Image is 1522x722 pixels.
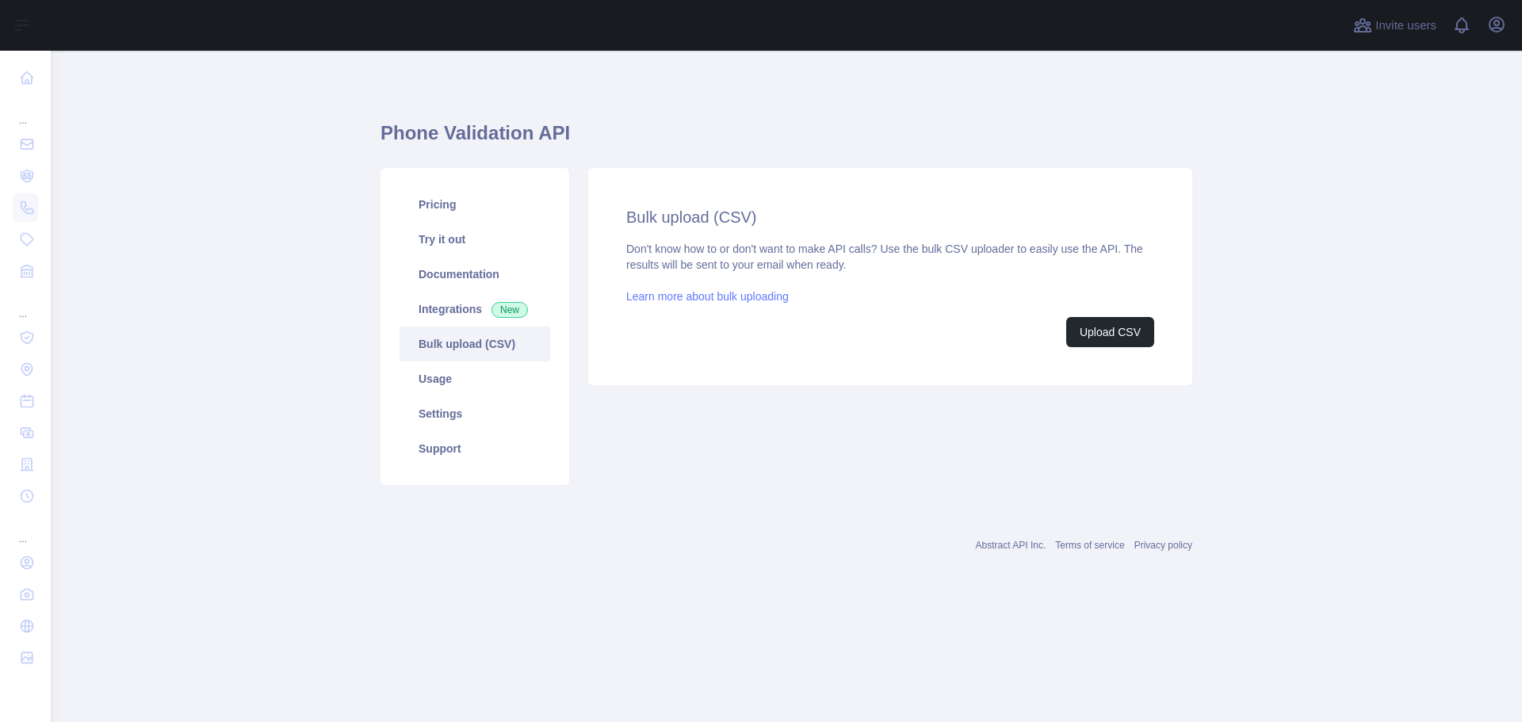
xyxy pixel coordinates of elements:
h2: Bulk upload (CSV) [626,206,1154,228]
a: Usage [400,361,550,396]
a: Pricing [400,187,550,222]
span: Invite users [1375,17,1436,35]
a: Integrations New [400,292,550,327]
a: Abstract API Inc. [976,540,1046,551]
a: Learn more about bulk uploading [626,290,789,303]
div: ... [13,95,38,127]
a: Privacy policy [1134,540,1192,551]
a: Try it out [400,222,550,257]
a: Terms of service [1055,540,1124,551]
a: Documentation [400,257,550,292]
a: Bulk upload (CSV) [400,327,550,361]
button: Invite users [1350,13,1440,38]
h1: Phone Validation API [380,120,1192,159]
span: New [491,302,528,318]
a: Settings [400,396,550,431]
div: ... [13,514,38,545]
button: Upload CSV [1066,317,1154,347]
a: Support [400,431,550,466]
div: ... [13,288,38,320]
div: Don't know how to or don't want to make API calls? Use the bulk CSV uploader to easily use the AP... [626,241,1154,347]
